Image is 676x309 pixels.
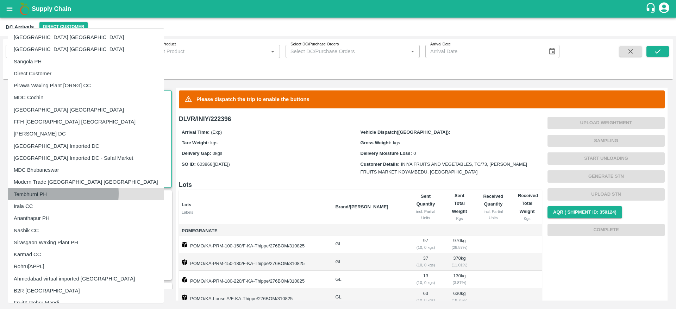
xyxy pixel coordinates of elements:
li: [GEOGRAPHIC_DATA] Imported DC - Safal Market [8,152,164,164]
li: Karmad CC [8,248,164,260]
li: FruitX Rohru Mandi [8,297,164,309]
li: B2R [GEOGRAPHIC_DATA] [8,285,164,297]
li: [GEOGRAPHIC_DATA] [GEOGRAPHIC_DATA] [8,104,164,116]
li: Ahmedabad virtual imported [GEOGRAPHIC_DATA] [8,273,164,285]
li: FFH [GEOGRAPHIC_DATA] [GEOGRAPHIC_DATA] [8,116,164,128]
li: MDC Bhubaneswar [8,164,164,176]
li: [GEOGRAPHIC_DATA] [GEOGRAPHIC_DATA] [8,31,164,43]
li: Nashik CC [8,225,164,237]
li: [GEOGRAPHIC_DATA] [GEOGRAPHIC_DATA] [8,43,164,55]
li: MDC Cochin [8,92,164,103]
li: Rohru[APPL] [8,260,164,272]
li: [GEOGRAPHIC_DATA] Imported DC [8,140,164,152]
li: Ananthapur PH [8,212,164,224]
li: Modern Trade [GEOGRAPHIC_DATA] [GEOGRAPHIC_DATA] [8,176,164,188]
li: Sirasgaon Waxing Plant PH [8,237,164,248]
li: [PERSON_NAME] DC [8,128,164,140]
li: Direct Customer [8,68,164,80]
li: Irala CC [8,200,164,212]
li: Sangola PH [8,56,164,68]
li: Pirawa Waxing Plant [ORNG] CC [8,80,164,92]
li: Tembhurni PH [8,188,164,200]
